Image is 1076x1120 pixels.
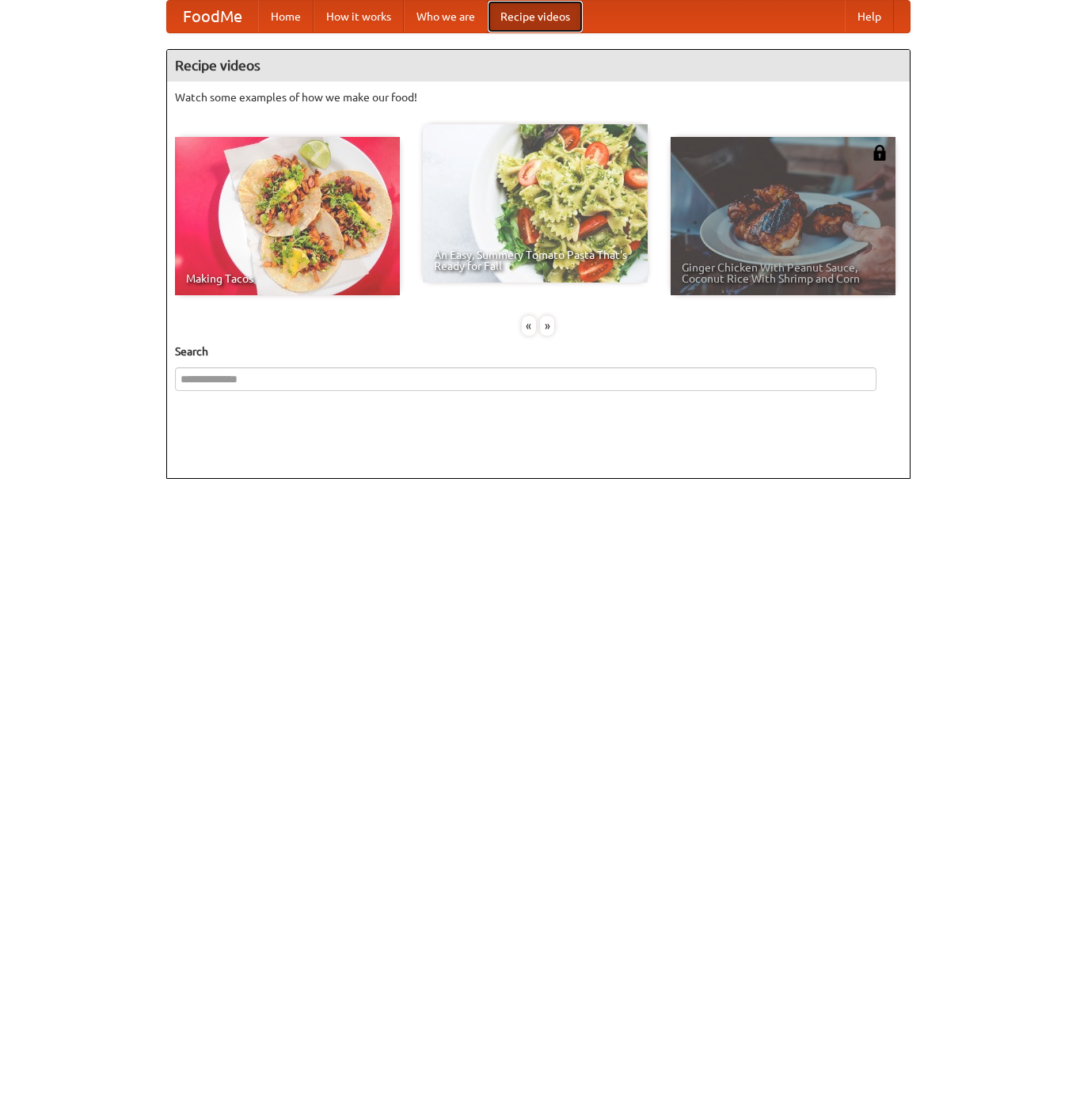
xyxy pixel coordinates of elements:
div: » [540,316,554,336]
a: Home [258,1,314,32]
img: 483408.png [872,145,888,161]
a: An Easy, Summery Tomato Pasta That's Ready for Fall [423,124,648,283]
div: « [522,316,536,336]
a: How it works [314,1,404,32]
a: Making Tacos [175,137,400,295]
h5: Search [175,344,902,359]
a: Help [845,1,894,32]
span: An Easy, Summery Tomato Pasta That's Ready for Fall [434,249,637,271]
a: FoodMe [167,1,258,32]
p: Watch some examples of how we make our food! [175,89,902,105]
a: Recipe videos [488,1,583,32]
h4: Recipe videos [167,50,910,82]
span: Making Tacos [186,273,389,284]
a: Who we are [404,1,488,32]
